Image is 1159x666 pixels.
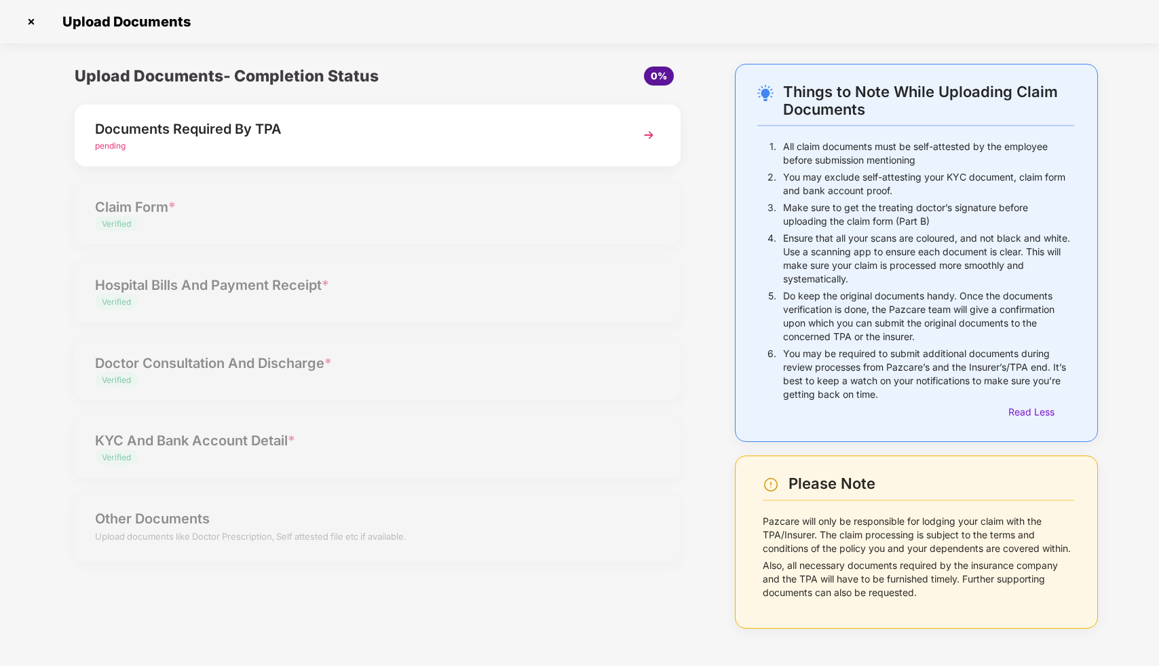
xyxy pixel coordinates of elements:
[636,123,661,147] img: svg+xml;base64,PHN2ZyBpZD0iTmV4dCIgeG1sbnM9Imh0dHA6Ly93d3cudzMub3JnLzIwMDAvc3ZnIiB3aWR0aD0iMzYiIG...
[95,141,126,151] span: pending
[783,140,1074,167] p: All claim documents must be self-attested by the employee before submission mentioning
[783,201,1074,228] p: Make sure to get the treating doctor’s signature before uploading the claim form (Part B)
[651,70,667,81] span: 0%
[75,64,478,88] div: Upload Documents- Completion Status
[783,232,1074,286] p: Ensure that all your scans are coloured, and not black and white. Use a scanning app to ensure ea...
[783,347,1074,401] p: You may be required to submit additional documents during review processes from Pazcare’s and the...
[95,118,613,140] div: Documents Required By TPA
[763,559,1075,599] p: Also, all necessary documents required by the insurance company and the TPA will have to be furni...
[767,201,776,228] p: 3.
[788,475,1074,493] div: Please Note
[20,11,42,33] img: svg+xml;base64,PHN2ZyBpZD0iQ3Jvc3MtMzJ4MzIiIHhtbG5zPSJodHRwOi8vd3d3LnczLm9yZy8yMDAwL3N2ZyIgd2lkdG...
[1008,405,1074,420] div: Read Less
[783,83,1074,118] div: Things to Note While Uploading Claim Documents
[757,85,774,101] img: svg+xml;base64,PHN2ZyB4bWxucz0iaHR0cDovL3d3dy53My5vcmcvMjAwMC9zdmciIHdpZHRoPSIyNC4wOTMiIGhlaWdodD...
[783,289,1074,344] p: Do keep the original documents handy. Once the documents verification is done, the Pazcare team w...
[763,477,779,493] img: svg+xml;base64,PHN2ZyBpZD0iV2FybmluZ18tXzI0eDI0IiBkYXRhLW5hbWU9Ildhcm5pbmcgLSAyNHgyNCIgeG1sbnM9Im...
[767,170,776,198] p: 2.
[49,14,197,30] span: Upload Documents
[783,170,1074,198] p: You may exclude self-attesting your KYC document, claim form and bank account proof.
[763,515,1075,555] p: Pazcare will only be responsible for lodging your claim with the TPA/Insurer. The claim processin...
[767,232,776,286] p: 4.
[767,347,776,401] p: 6.
[769,140,776,167] p: 1.
[768,289,776,344] p: 5.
